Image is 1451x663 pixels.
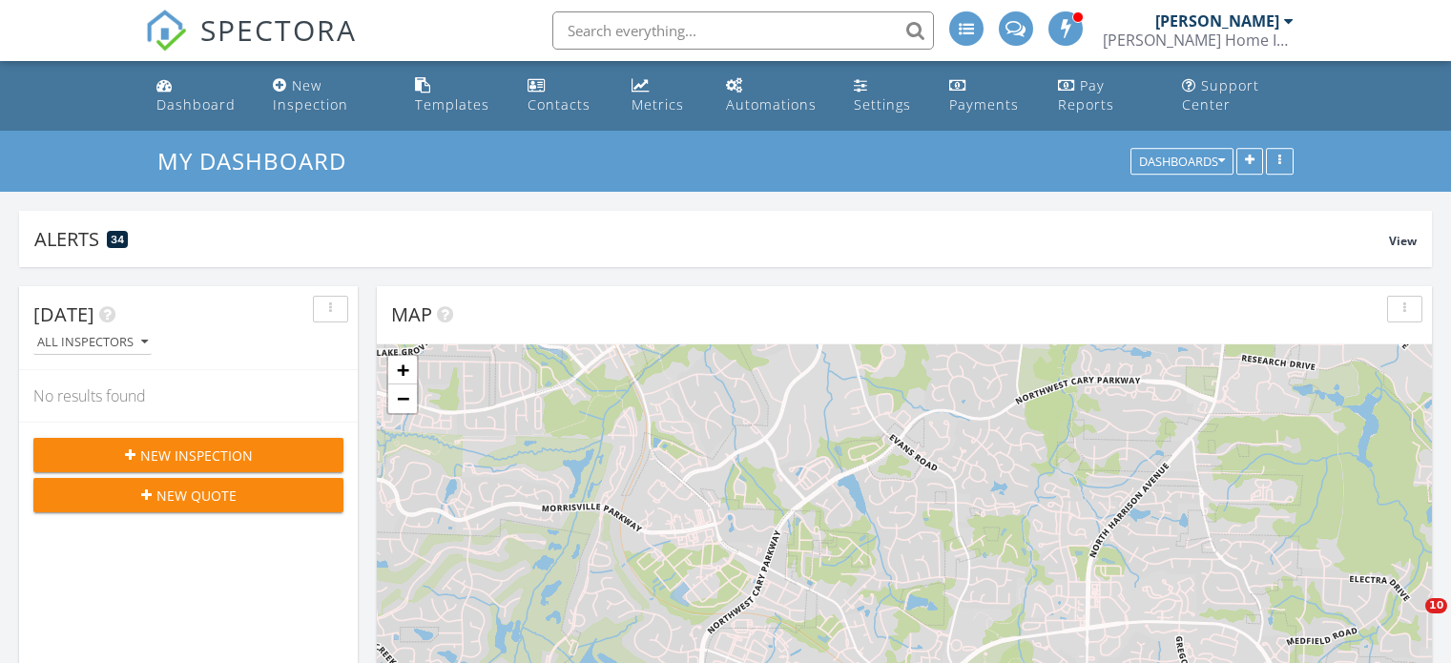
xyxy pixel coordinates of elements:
[1386,598,1432,644] iframe: Intercom live chat
[111,233,124,246] span: 34
[854,95,911,114] div: Settings
[632,95,684,114] div: Metrics
[1130,149,1233,176] button: Dashboards
[407,69,505,123] a: Templates
[33,478,343,512] button: New Quote
[19,370,358,422] div: No results found
[942,69,1035,123] a: Payments
[33,330,152,356] button: All Inspectors
[33,301,94,327] span: [DATE]
[520,69,609,123] a: Contacts
[1050,69,1158,123] a: Pay Reports
[1174,69,1302,123] a: Support Center
[1103,31,1294,50] div: Eldredge Home Inspection
[265,69,392,123] a: New Inspection
[157,145,363,176] a: My Dashboard
[145,26,357,66] a: SPECTORA
[200,10,357,50] span: SPECTORA
[949,95,1019,114] div: Payments
[1182,76,1259,114] div: Support Center
[37,336,148,349] div: All Inspectors
[415,95,489,114] div: Templates
[552,11,934,50] input: Search everything...
[1155,11,1279,31] div: [PERSON_NAME]
[34,226,1389,252] div: Alerts
[149,69,250,123] a: Dashboard
[33,438,343,472] button: New Inspection
[846,69,926,123] a: Settings
[156,95,236,114] div: Dashboard
[391,301,432,327] span: Map
[726,95,817,114] div: Automations
[1425,598,1447,613] span: 10
[388,384,417,413] a: Zoom out
[624,69,703,123] a: Metrics
[273,76,348,114] div: New Inspection
[1058,76,1114,114] div: Pay Reports
[1139,155,1225,169] div: Dashboards
[156,486,237,506] span: New Quote
[145,10,187,52] img: The Best Home Inspection Software - Spectora
[140,445,253,466] span: New Inspection
[528,95,591,114] div: Contacts
[1389,233,1417,249] span: View
[388,356,417,384] a: Zoom in
[718,69,831,123] a: Automations (Advanced)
